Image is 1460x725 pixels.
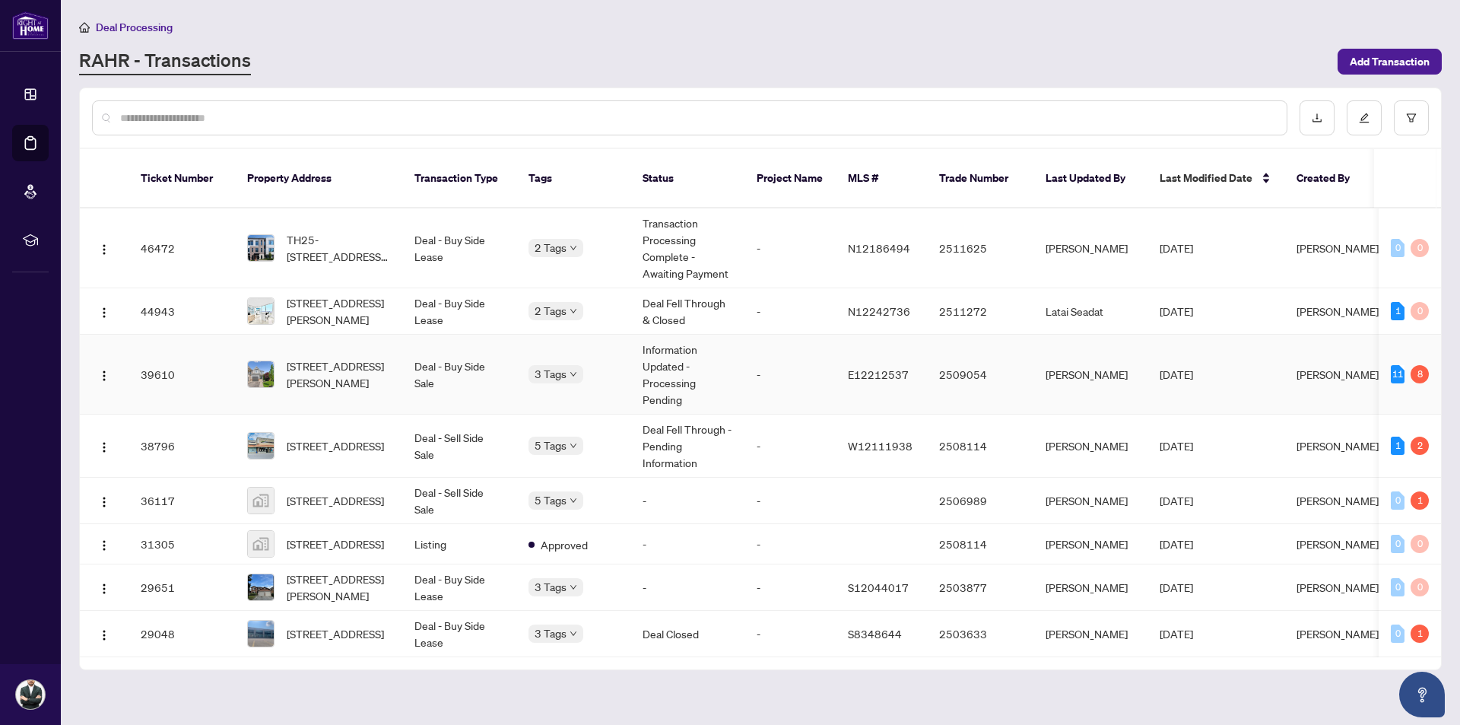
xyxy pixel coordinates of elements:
img: Logo [98,441,110,453]
td: 2503877 [927,564,1033,611]
button: download [1300,100,1335,135]
td: [PERSON_NAME] [1033,611,1147,657]
td: - [630,524,744,564]
span: [STREET_ADDRESS] [287,492,384,509]
button: Logo [92,299,116,323]
td: 38796 [129,415,235,478]
img: Logo [98,496,110,508]
span: home [79,22,90,33]
td: 2508114 [927,415,1033,478]
td: 44943 [129,288,235,335]
a: RAHR - Transactions [79,48,251,75]
span: S12044017 [848,580,909,594]
span: edit [1359,113,1370,123]
button: Logo [92,236,116,260]
td: - [744,208,836,288]
span: [DATE] [1160,537,1193,551]
span: S8348644 [848,627,902,641]
img: thumbnail-img [248,235,274,261]
img: thumbnail-img [248,531,274,557]
span: 5 Tags [535,491,567,509]
span: download [1312,113,1322,123]
span: TH25-[STREET_ADDRESS][PERSON_NAME] [287,231,390,265]
td: [PERSON_NAME] [1033,564,1147,611]
th: Transaction Type [402,149,516,208]
span: N12242736 [848,304,910,318]
div: 1 [1391,437,1404,455]
img: thumbnail-img [248,433,274,459]
span: down [570,244,577,252]
img: Logo [98,307,110,319]
td: 2506989 [927,478,1033,524]
span: Approved [541,536,588,553]
td: Deal - Buy Side Lease [402,564,516,611]
div: 1 [1411,625,1429,643]
button: Logo [92,575,116,599]
td: - [630,564,744,611]
span: [PERSON_NAME] [1297,580,1379,594]
span: Add Transaction [1350,49,1430,74]
div: 1 [1411,491,1429,510]
span: [STREET_ADDRESS][PERSON_NAME] [287,294,390,328]
span: [STREET_ADDRESS][PERSON_NAME] [287,571,390,604]
span: 5 Tags [535,437,567,454]
th: Tags [516,149,630,208]
img: thumbnail-img [248,621,274,647]
td: - [744,524,836,564]
td: 2511625 [927,208,1033,288]
span: 2 Tags [535,302,567,320]
div: 0 [1391,535,1404,553]
td: Latai Seadat [1033,288,1147,335]
span: down [570,583,577,591]
td: Deal - Buy Side Lease [402,288,516,335]
div: 0 [1391,239,1404,257]
div: 1 [1391,302,1404,320]
span: [STREET_ADDRESS] [287,536,384,552]
button: Logo [92,488,116,513]
span: [STREET_ADDRESS] [287,437,384,454]
td: - [744,611,836,657]
span: W12111938 [848,439,912,453]
img: Logo [98,370,110,382]
th: Ticket Number [129,149,235,208]
td: [PERSON_NAME] [1033,524,1147,564]
span: down [570,630,577,638]
td: Deal - Sell Side Sale [402,478,516,524]
span: [DATE] [1160,627,1193,641]
span: 3 Tags [535,625,567,642]
span: [PERSON_NAME] [1297,304,1379,318]
td: [PERSON_NAME] [1033,478,1147,524]
td: Deal - Sell Side Sale [402,415,516,478]
button: Logo [92,362,116,386]
div: 0 [1391,625,1404,643]
td: - [744,564,836,611]
th: MLS # [836,149,927,208]
td: 29048 [129,611,235,657]
span: [DATE] [1160,439,1193,453]
div: 2 [1411,437,1429,455]
span: 2 Tags [535,239,567,256]
div: 0 [1411,535,1429,553]
img: Logo [98,583,110,595]
span: [PERSON_NAME] [1297,627,1379,641]
span: [STREET_ADDRESS][PERSON_NAME] [287,358,390,391]
td: - [744,335,836,415]
td: 2511272 [927,288,1033,335]
span: [PERSON_NAME] [1297,494,1379,507]
th: Property Address [235,149,402,208]
td: 2509054 [927,335,1033,415]
td: 29651 [129,564,235,611]
span: Deal Processing [96,21,173,34]
span: E12212537 [848,367,909,381]
td: Deal - Buy Side Sale [402,335,516,415]
div: 0 [1411,302,1429,320]
button: Add Transaction [1338,49,1442,75]
div: 0 [1391,578,1404,596]
td: - [744,288,836,335]
th: Last Modified Date [1147,149,1284,208]
td: 2503633 [927,611,1033,657]
span: [DATE] [1160,304,1193,318]
td: Deal - Buy Side Lease [402,208,516,288]
span: filter [1406,113,1417,123]
div: 0 [1391,491,1404,510]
